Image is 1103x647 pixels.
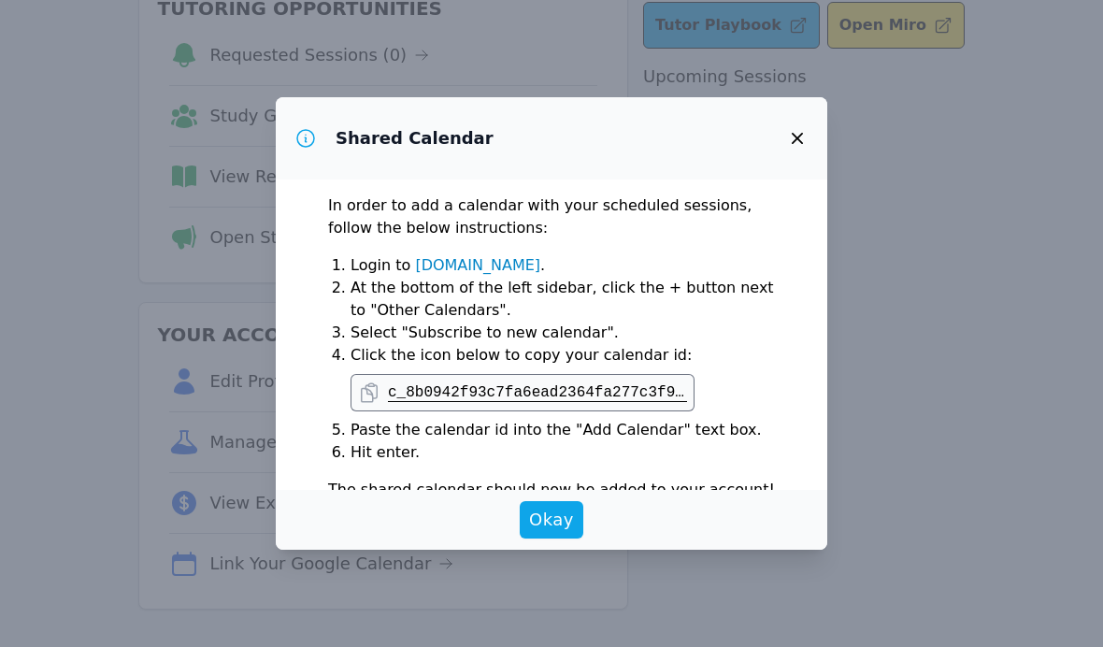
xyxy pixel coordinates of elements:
[328,479,775,546] p: The shared calendar should now be added to your account! You should be able to access it from any...
[328,194,775,239] p: In order to add a calendar with your scheduled sessions, follow the below instructions:
[336,127,494,150] h3: Shared Calendar
[351,441,775,464] li: Hit enter.
[415,256,540,274] a: [DOMAIN_NAME]
[520,501,583,539] button: Okay
[529,507,574,533] span: Okay
[351,322,775,344] li: Select "Subscribe to new calendar".
[351,344,775,411] li: Click the icon below to copy your calendar id:
[351,419,775,441] li: Paste the calendar id into the "Add Calendar" text box.
[351,254,775,277] li: Login to .
[351,277,775,322] li: At the bottom of the left sidebar, click the + button next to "Other Calendars".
